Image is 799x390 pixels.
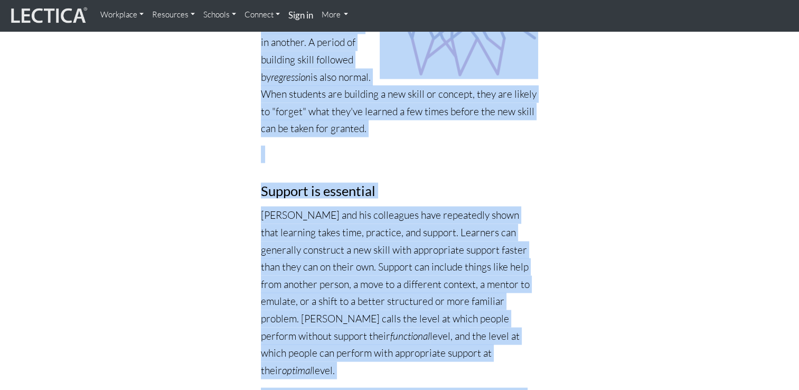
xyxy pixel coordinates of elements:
a: Connect [240,4,284,25]
a: Resources [148,4,199,25]
a: Schools [199,4,240,25]
i: optimal [282,364,312,377]
i: regression [271,71,311,83]
p: [PERSON_NAME] and his colleagues have repeatedly shown that learning takes time, practice, and su... [261,207,538,379]
a: Sign in [284,4,317,27]
i: functional [390,330,430,342]
img: lecticalive [8,6,88,26]
a: More [317,4,353,25]
a: Workplace [96,4,148,25]
h3: Support is essential [261,183,538,198]
strong: Sign in [288,10,313,21]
